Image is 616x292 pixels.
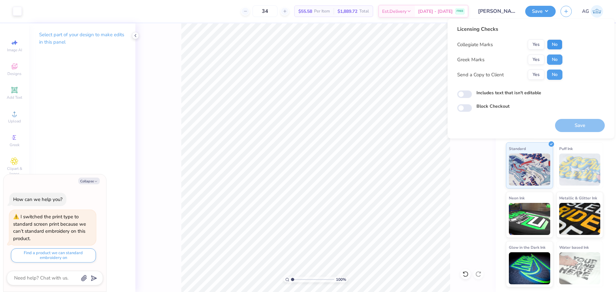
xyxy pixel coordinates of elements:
[457,25,562,33] div: Licensing Checks
[582,5,603,18] a: AG
[457,9,463,13] span: FREE
[8,119,21,124] span: Upload
[559,195,597,201] span: Metallic & Glitter Ink
[13,196,63,203] div: How can we help you?
[336,277,346,282] span: 100 %
[338,8,357,15] span: $1,889.72
[457,41,493,48] div: Collegiate Marks
[3,166,26,176] span: Clipart & logos
[314,8,330,15] span: Per Item
[528,70,544,80] button: Yes
[476,103,509,110] label: Block Checkout
[457,56,484,63] div: Greek Marks
[559,252,601,284] img: Water based Ink
[547,54,562,65] button: No
[13,213,86,242] div: I switched the print type to standard screen print because we can’t standard embroidery on this p...
[509,203,550,235] img: Neon Ink
[528,39,544,50] button: Yes
[7,47,22,53] span: Image AI
[509,195,525,201] span: Neon Ink
[547,39,562,50] button: No
[298,8,312,15] span: $55.58
[7,95,22,100] span: Add Text
[10,142,20,147] span: Greek
[591,5,603,18] img: Aljosh Eyron Garcia
[582,8,589,15] span: AG
[559,154,601,186] img: Puff Ink
[359,8,369,15] span: Total
[559,203,601,235] img: Metallic & Glitter Ink
[509,252,550,284] img: Glow in the Dark Ink
[547,70,562,80] button: No
[78,178,100,184] button: Collapse
[252,5,278,17] input: – –
[11,248,96,263] button: Find a product we can standard embroidery on
[7,71,21,76] span: Designs
[509,145,526,152] span: Standard
[525,6,556,17] button: Save
[476,89,541,96] label: Includes text that isn't editable
[382,8,406,15] span: Est. Delivery
[559,244,589,251] span: Water based Ink
[39,31,125,46] p: Select part of your design to make edits in this panel
[528,54,544,65] button: Yes
[457,71,504,79] div: Send a Copy to Client
[418,8,453,15] span: [DATE] - [DATE]
[559,145,573,152] span: Puff Ink
[473,5,520,18] input: Untitled Design
[509,154,550,186] img: Standard
[509,244,545,251] span: Glow in the Dark Ink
